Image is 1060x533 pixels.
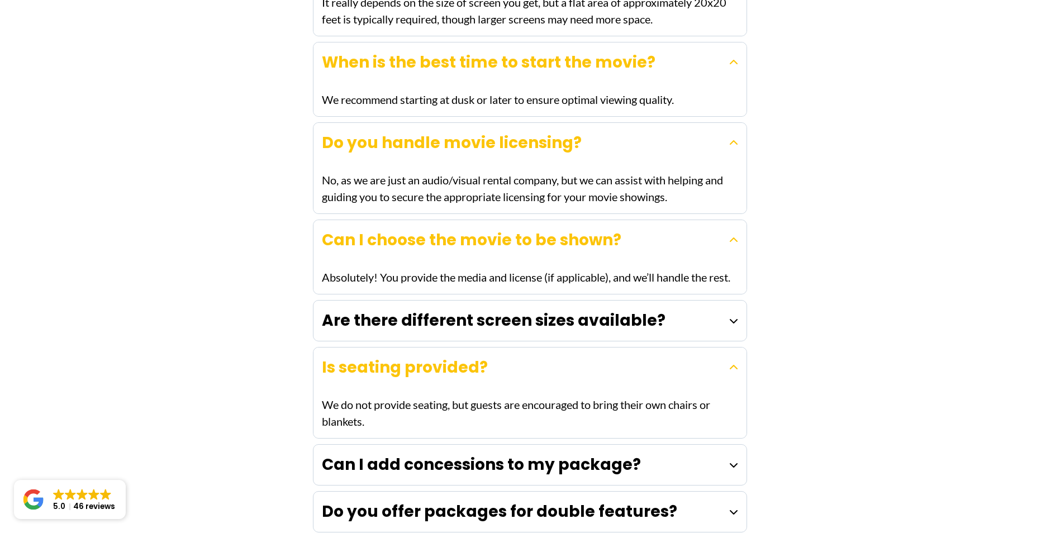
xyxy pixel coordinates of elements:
[322,51,655,73] strong: When is the best time to start the movie?
[322,501,677,522] strong: Do you offer packages for double features?
[322,229,621,251] strong: Can I choose the movie to be shown?
[322,132,582,154] strong: Do you handle movie licensing?
[14,480,126,519] a: Close GoogleGoogleGoogleGoogleGoogle 5.046 reviews
[322,172,738,205] p: No, as we are just an audio/visual rental company, but we can assist with helping and guiding you...
[322,91,674,108] p: We recommend starting at dusk or later to ensure optimal viewing quality.
[322,356,488,378] strong: Is seating provided?
[322,310,666,331] strong: Are there different screen sizes available?
[322,454,641,475] strong: Can I add concessions to my package?
[322,396,738,430] p: We do not provide seating, but guests are encouraged to bring their own chairs or blankets.
[322,269,730,285] p: Absolutely! You provide the media and license (if applicable), and we’ll handle the rest.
